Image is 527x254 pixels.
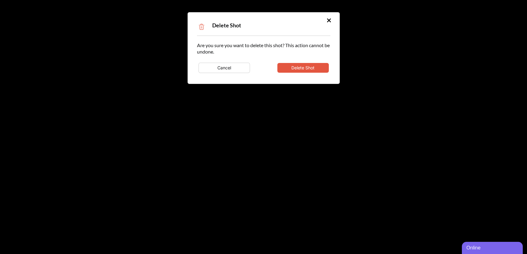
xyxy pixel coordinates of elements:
iframe: chat widget [462,241,524,254]
div: Are you sure you want to delete this shot? This action cannot be undone. [197,42,330,75]
button: Cancel [199,63,250,73]
span: Delete Shot [212,22,241,29]
img: Trash Icon [197,22,206,31]
button: Delete Shot [277,63,329,73]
